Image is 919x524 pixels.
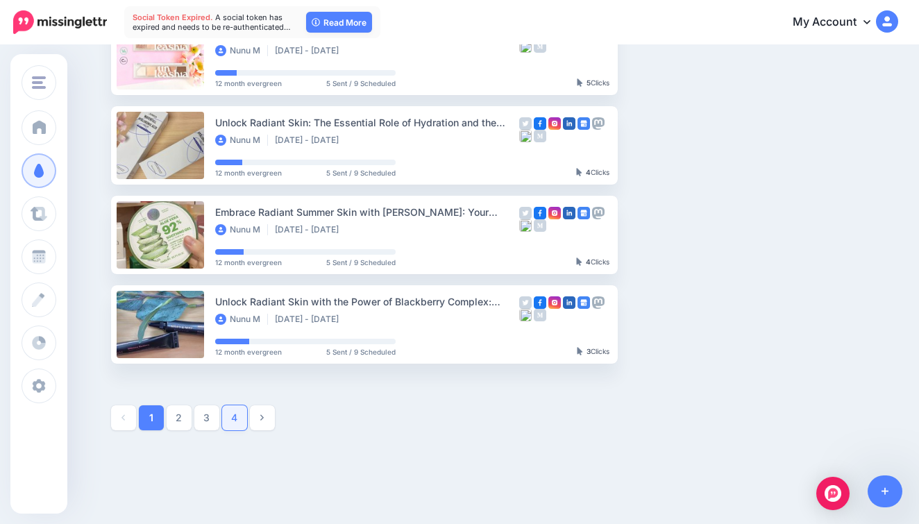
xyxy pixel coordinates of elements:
[519,219,532,232] img: bluesky-grey-square.png
[275,135,346,146] li: [DATE] - [DATE]
[326,259,396,266] span: 5 Sent / 9 Scheduled
[576,258,609,267] div: Clicks
[576,169,609,177] div: Clicks
[215,115,519,130] div: Unlock Radiant Skin: The Essential Role of Hydration and the Jumiso Waterfull Hyaluronic Acid Cream
[13,10,107,34] img: Missinglettr
[577,347,583,355] img: pointer-grey-darker.png
[215,45,268,56] li: Nunu M
[215,259,282,266] span: 12 month evergreen
[534,207,546,219] img: facebook-square.png
[816,477,850,510] div: Open Intercom Messenger
[577,79,609,87] div: Clicks
[587,347,591,355] b: 3
[563,117,575,130] img: linkedin-square.png
[215,169,282,176] span: 12 month evergreen
[534,219,546,232] img: medium-grey-square.png
[275,314,346,325] li: [DATE] - [DATE]
[592,207,605,219] img: mastodon-grey-square.png
[32,76,46,89] img: menu.png
[326,80,396,87] span: 5 Sent / 9 Scheduled
[779,6,898,40] a: My Account
[326,169,396,176] span: 5 Sent / 9 Scheduled
[563,296,575,309] img: linkedin-square.png
[586,168,591,176] b: 4
[275,45,346,56] li: [DATE] - [DATE]
[534,117,546,130] img: facebook-square.png
[576,168,582,176] img: pointer-grey-darker.png
[548,207,561,219] img: instagram-square.png
[215,314,268,325] li: Nunu M
[519,207,532,219] img: twitter-grey-square.png
[577,348,609,356] div: Clicks
[534,40,546,53] img: medium-grey-square.png
[215,294,519,310] div: Unlock Radiant Skin with the Power of Blackberry Complex: Introducing [PERSON_NAME] & May Idebeno...
[519,309,532,321] img: bluesky-grey-square.png
[587,78,591,87] b: 5
[133,12,213,22] span: Social Token Expired.
[563,207,575,219] img: linkedin-square.png
[215,80,282,87] span: 12 month evergreen
[577,78,583,87] img: pointer-grey-darker.png
[534,309,546,321] img: medium-grey-square.png
[275,224,346,235] li: [DATE] - [DATE]
[592,117,605,130] img: mastodon-grey-square.png
[215,204,519,220] div: Embrace Radiant Summer Skin with [PERSON_NAME]: Your Ultimate Skincare Companion
[149,413,153,423] strong: 1
[167,405,192,430] a: 2
[592,296,605,309] img: mastodon-grey-square.png
[534,296,546,309] img: facebook-square.png
[326,348,396,355] span: 5 Sent / 9 Scheduled
[534,130,546,142] img: medium-grey-square.png
[548,117,561,130] img: instagram-square.png
[576,257,582,266] img: pointer-grey-darker.png
[133,12,291,32] span: A social token has expired and needs to be re-authenticated…
[577,117,590,130] img: google_business-square.png
[215,348,282,355] span: 12 month evergreen
[577,207,590,219] img: google_business-square.png
[215,135,268,146] li: Nunu M
[548,296,561,309] img: instagram-square.png
[519,130,532,142] img: bluesky-grey-square.png
[519,40,532,53] img: bluesky-grey-square.png
[519,296,532,309] img: twitter-grey-square.png
[194,405,219,430] a: 3
[577,296,590,309] img: google_business-square.png
[519,117,532,130] img: twitter-grey-square.png
[586,257,591,266] b: 4
[215,224,268,235] li: Nunu M
[306,12,372,33] a: Read More
[222,405,247,430] a: 4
